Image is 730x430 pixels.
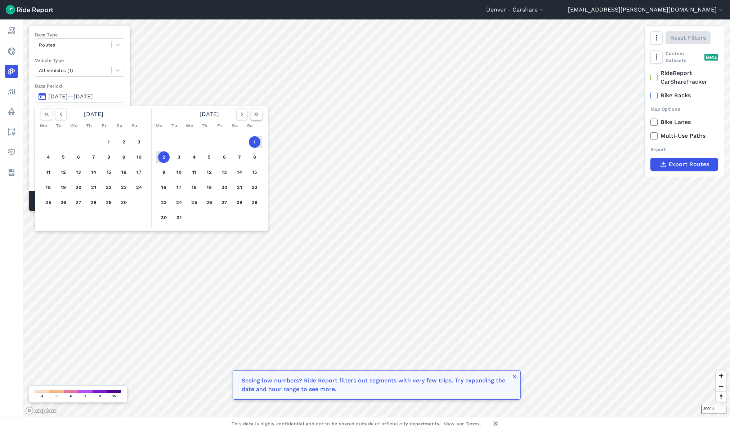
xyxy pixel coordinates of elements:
button: Reset Filters [666,31,711,44]
button: 1 [249,136,260,148]
div: Tu [53,120,64,132]
button: 24 [173,197,185,208]
button: 29 [103,197,115,208]
label: Data Type [35,31,124,38]
button: 16 [158,182,170,193]
label: Bike Racks [650,91,718,100]
button: 10 [133,151,145,163]
button: 28 [234,197,245,208]
div: Su [129,120,140,132]
a: Realtime [5,45,18,58]
button: 30 [158,212,170,223]
button: 17 [173,182,185,193]
button: Denver - Carshare [486,5,545,14]
button: 8 [103,151,115,163]
button: 13 [219,167,230,178]
button: 15 [103,167,115,178]
img: Ride Report [6,5,53,14]
button: Export Routes [650,158,718,171]
button: 23 [158,197,170,208]
div: Custom Datasets [650,50,718,64]
button: 14 [88,167,99,178]
div: Matched Trips [29,191,130,211]
a: Health [5,146,18,159]
div: Fr [98,120,110,132]
a: Areas [5,125,18,138]
button: 12 [58,167,69,178]
div: Beta [704,54,718,61]
button: 28 [88,197,99,208]
button: 1 [103,136,115,148]
button: 7 [88,151,99,163]
div: Map Options [650,106,718,112]
button: 2 [158,151,170,163]
button: 10 [173,167,185,178]
div: Mo [38,120,49,132]
button: 9 [118,151,130,163]
label: Data Period [35,83,124,89]
button: 20 [219,182,230,193]
div: 3000 ft [701,405,726,413]
span: Export Routes [668,160,709,169]
div: We [184,120,195,132]
button: 23 [118,182,130,193]
button: 11 [42,167,54,178]
button: 26 [203,197,215,208]
div: Mo [153,120,165,132]
button: 9 [158,167,170,178]
button: 5 [203,151,215,163]
button: 7 [234,151,245,163]
div: Tu [169,120,180,132]
button: 22 [249,182,260,193]
button: 18 [188,182,200,193]
button: 26 [58,197,69,208]
span: Reset Filters [670,34,706,42]
a: Datasets [5,166,18,179]
div: We [68,120,80,132]
button: 18 [42,182,54,193]
button: [EMAIL_ADDRESS][PERSON_NAME][DOMAIN_NAME] [568,5,724,14]
button: 14 [234,167,245,178]
a: Analyze [5,85,18,98]
button: 4 [42,151,54,163]
button: 17 [133,167,145,178]
button: 24 [133,182,145,193]
button: 21 [88,182,99,193]
button: 15 [249,167,260,178]
button: 12 [203,167,215,178]
button: 27 [73,197,84,208]
button: [DATE]—[DATE] [35,90,124,103]
button: 4 [188,151,200,163]
label: RideReport CarShareTracker [650,69,718,86]
div: Sa [113,120,125,132]
button: 27 [219,197,230,208]
button: 3 [133,136,145,148]
button: 19 [58,182,69,193]
button: 5 [58,151,69,163]
canvas: Map [23,19,730,417]
button: 31 [173,212,185,223]
button: 11 [188,167,200,178]
span: [DATE]—[DATE] [48,93,93,100]
button: Zoom out [716,381,726,391]
button: 16 [118,167,130,178]
button: 6 [219,151,230,163]
div: [DATE] [38,108,149,120]
button: 3 [173,151,185,163]
button: 30 [118,197,130,208]
a: Heatmaps [5,65,18,78]
button: 29 [249,197,260,208]
div: [DATE] [153,108,265,120]
button: Reset bearing to north [716,391,726,402]
button: 22 [103,182,115,193]
button: 19 [203,182,215,193]
button: 8 [249,151,260,163]
div: Su [244,120,256,132]
button: 13 [73,167,84,178]
button: 2 [118,136,130,148]
a: Mapbox logo [25,407,57,415]
div: Th [199,120,210,132]
button: 21 [234,182,245,193]
label: Multi-Use Paths [650,132,718,140]
div: Fr [214,120,225,132]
